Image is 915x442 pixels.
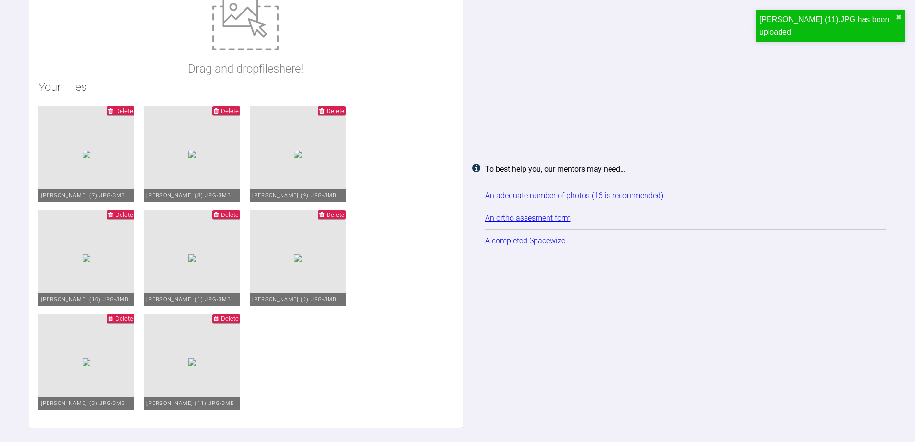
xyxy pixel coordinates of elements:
[485,191,663,200] a: An adequate number of photos (16 is recommended)
[252,296,337,303] span: [PERSON_NAME] (2).JPG - 3MB
[221,315,239,322] span: Delete
[83,151,90,158] img: 6715bc39-650e-47aa-87be-c2d51473b8fd
[327,107,344,114] span: Delete
[41,400,125,406] span: [PERSON_NAME] (3).JPG - 3MB
[896,13,902,21] button: close
[327,211,344,218] span: Delete
[294,254,302,262] img: 5f3c2e0f-4e14-4b74-9025-29e5f612c4d5
[146,192,231,199] span: [PERSON_NAME] (8).JPG - 3MB
[146,296,231,303] span: [PERSON_NAME] (1).JPG - 3MB
[38,78,453,96] h2: Your Files
[221,107,239,114] span: Delete
[188,254,196,262] img: 6b9a1d95-b8c7-4219-92b2-0fa2482f3500
[252,192,337,199] span: [PERSON_NAME] (9).JPG - 3MB
[188,60,303,78] p: Drag and drop files here!
[115,315,133,322] span: Delete
[188,358,196,366] img: cceb19d1-33d9-4991-bd46-81ec6986b474
[294,151,302,158] img: 171e6525-0d84-431b-a77c-25a2a7278c5a
[759,13,896,38] div: [PERSON_NAME] (11).JPG has been uploaded
[83,358,90,366] img: 1b1a826c-f6bf-49fd-b376-6866245f0e28
[485,164,626,174] strong: To best help you, our mentors may need...
[188,151,196,158] img: bfe50e70-d89f-4e67-92e7-1675e0e4c8ec
[115,211,133,218] span: Delete
[41,296,129,303] span: [PERSON_NAME] (10).JPG - 3MB
[221,211,239,218] span: Delete
[83,254,90,262] img: 8b08bd7e-924f-4e06-a9a4-f699b5a9bb2e
[41,192,125,199] span: [PERSON_NAME] (7).JPG - 3MB
[115,107,133,114] span: Delete
[146,400,234,406] span: [PERSON_NAME] (11).JPG - 3MB
[485,236,565,245] a: A completed Spacewize
[485,214,571,223] a: An ortho assesment form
